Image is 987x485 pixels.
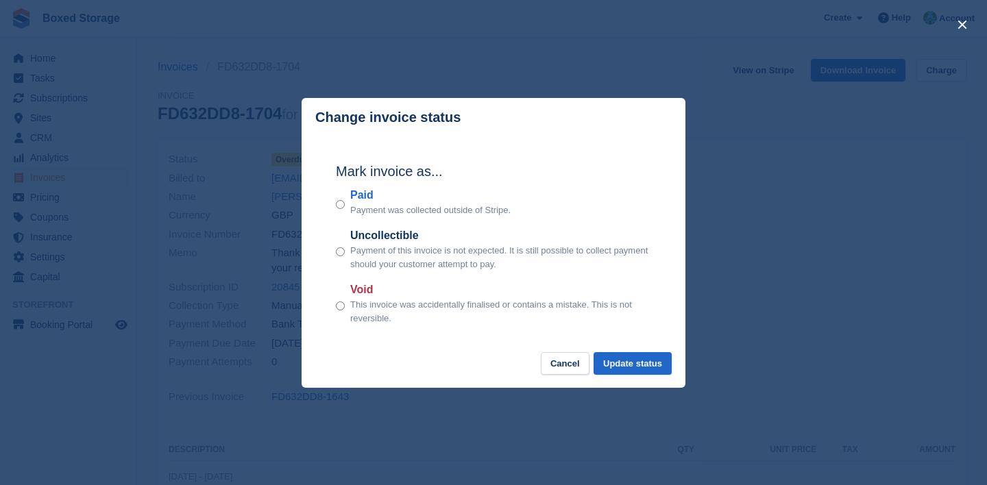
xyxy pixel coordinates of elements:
[350,282,651,298] label: Void
[350,298,651,325] p: This invoice was accidentally finalised or contains a mistake. This is not reversible.
[951,14,973,36] button: close
[541,352,589,375] button: Cancel
[350,187,511,203] label: Paid
[315,110,461,125] p: Change invoice status
[350,244,651,271] p: Payment of this invoice is not expected. It is still possible to collect payment should your cust...
[350,203,511,217] p: Payment was collected outside of Stripe.
[336,161,651,182] h2: Mark invoice as...
[350,227,651,244] label: Uncollectible
[594,352,672,375] button: Update status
